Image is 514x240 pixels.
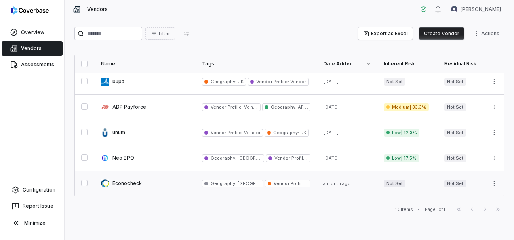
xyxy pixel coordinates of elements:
span: Geography : [211,155,236,161]
a: Configuration [3,183,61,197]
button: More actions [488,101,501,113]
span: [GEOGRAPHIC_DATA] [236,181,285,186]
span: Geography : [211,79,236,84]
div: • [418,206,420,212]
div: 10 items [395,206,413,213]
span: Medium | 33.3% [384,103,429,111]
span: Vendor [289,79,306,84]
span: Geography : [273,130,299,135]
span: [PERSON_NAME] [461,6,501,13]
button: More actions [471,27,504,40]
button: More actions [488,76,501,88]
div: Name [101,61,189,67]
span: Vendors [87,6,108,13]
a: Overview [2,25,63,40]
span: [DATE] [323,104,339,110]
button: Report Issue [3,199,61,213]
span: Not Set [384,180,405,187]
span: a month ago [323,181,351,186]
span: Not Set [444,103,466,111]
span: UK [236,79,244,84]
span: Geography : [271,104,297,110]
span: APAC [297,104,310,110]
span: Filter [159,31,170,37]
img: logo-D7KZi-bG.svg [11,6,49,15]
button: Export as Excel [358,27,413,40]
button: More actions [488,152,501,164]
button: More actions [488,126,501,139]
span: Geography : [211,181,236,186]
span: Vendor [243,130,260,135]
span: [GEOGRAPHIC_DATA] [236,155,285,161]
img: Carol Najera avatar [451,6,457,13]
div: Residual Risk [444,61,492,67]
span: Vendor Profile : [274,155,307,161]
span: Not Set [444,78,466,86]
div: Date Added [323,61,371,67]
span: Not Set [444,180,466,187]
span: [DATE] [323,155,339,161]
button: Minimize [3,215,61,231]
span: Low | 12.3% [384,129,419,137]
span: Vendor Profile : [274,181,306,186]
div: Tags [202,61,310,67]
span: Not Set [384,78,405,86]
a: Vendors [2,41,63,56]
span: Vendor Profile : [211,104,243,110]
span: Low | 17.5% [384,154,419,162]
span: Vendor Profile : [256,79,289,84]
span: [DATE] [323,130,339,135]
span: Vendor [243,104,260,110]
button: Carol Najera avatar[PERSON_NAME] [446,3,506,15]
span: [DATE] [323,79,339,84]
span: Not Set [444,129,466,137]
button: Create Vendor [419,27,464,40]
div: Inherent Risk [384,61,432,67]
button: Filter [145,27,175,40]
span: UK [299,130,306,135]
span: Vendor Profile : [211,130,243,135]
span: Not Set [444,154,466,162]
a: Assessments [2,57,63,72]
button: More actions [488,177,501,189]
div: Page 1 of 1 [425,206,446,213]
